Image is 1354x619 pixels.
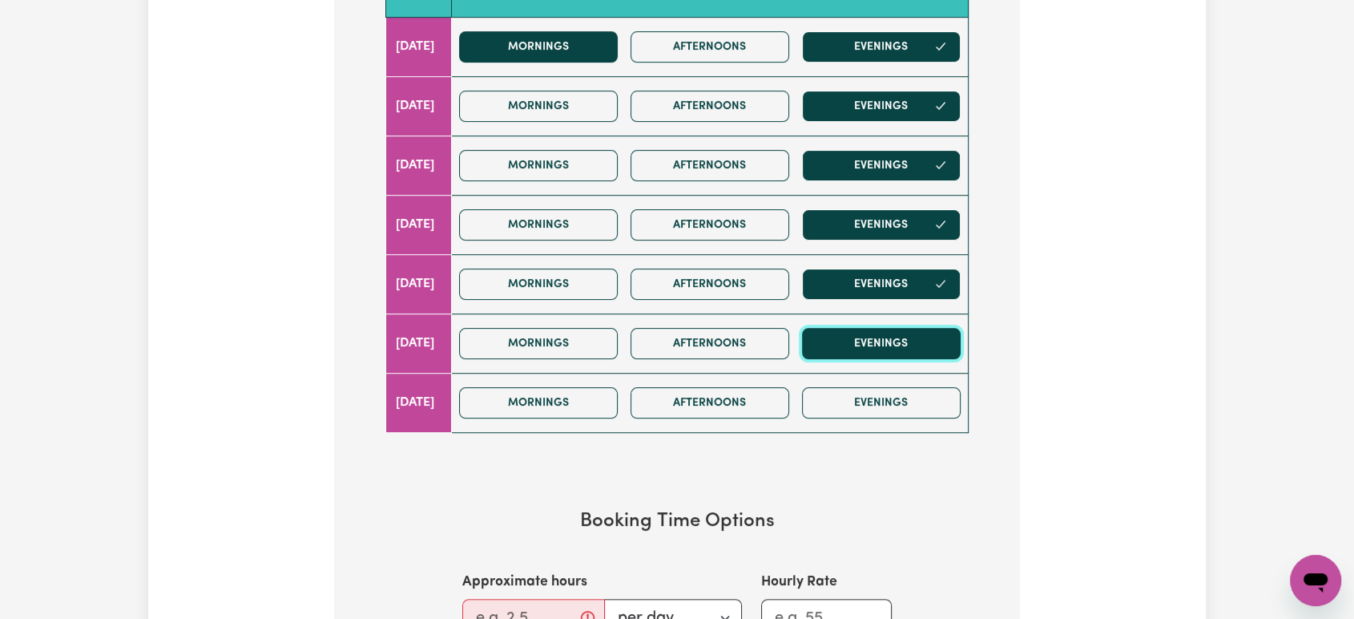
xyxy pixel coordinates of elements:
[459,31,618,63] button: Mornings
[631,269,789,300] button: Afternoons
[386,373,452,432] td: [DATE]
[459,91,618,122] button: Mornings
[459,328,618,359] button: Mornings
[462,572,587,593] label: Approximate hours
[386,254,452,314] td: [DATE]
[631,91,789,122] button: Afternoons
[386,17,452,76] td: [DATE]
[459,150,618,181] button: Mornings
[802,31,961,63] button: Evenings
[386,76,452,136] td: [DATE]
[802,269,961,300] button: Evenings
[386,314,452,373] td: [DATE]
[802,150,961,181] button: Evenings
[1290,555,1341,606] iframe: Button to launch messaging window
[802,209,961,241] button: Evenings
[385,510,969,533] h3: Booking Time Options
[802,387,961,419] button: Evenings
[459,209,618,241] button: Mornings
[386,195,452,254] td: [DATE]
[761,572,837,593] label: Hourly Rate
[631,31,789,63] button: Afternoons
[802,328,961,359] button: Evenings
[631,150,789,181] button: Afternoons
[802,91,961,122] button: Evenings
[631,328,789,359] button: Afternoons
[631,209,789,241] button: Afternoons
[386,136,452,195] td: [DATE]
[459,387,618,419] button: Mornings
[459,269,618,300] button: Mornings
[631,387,789,419] button: Afternoons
